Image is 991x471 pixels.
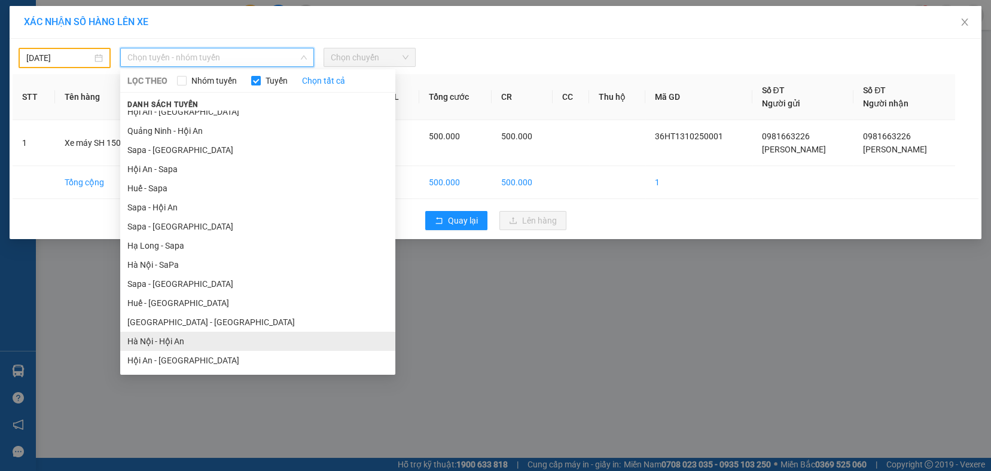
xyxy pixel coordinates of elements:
[863,99,908,108] span: Người nhận
[187,74,242,87] span: Nhóm tuyến
[120,99,206,110] span: Danh sách tuyến
[120,255,395,274] li: Hà Nội - SaPa
[120,140,395,160] li: Sapa - [GEOGRAPHIC_DATA]
[120,102,395,121] li: Hội An - [GEOGRAPHIC_DATA]
[120,121,395,140] li: Quảng Ninh - Hội An
[120,351,395,370] li: Hội An - [GEOGRAPHIC_DATA]
[55,120,149,166] td: Xe máy SH 150i
[55,166,149,199] td: Tổng cộng
[553,74,589,120] th: CC
[419,74,492,120] th: Tổng cước
[492,166,553,199] td: 500.000
[120,313,395,332] li: [GEOGRAPHIC_DATA] - [GEOGRAPHIC_DATA]
[429,131,460,141] span: 500.000
[762,131,810,141] span: 0981663226
[13,74,55,120] th: STT
[863,145,927,154] span: [PERSON_NAME]
[448,214,478,227] span: Quay lại
[55,74,149,120] th: Tên hàng
[120,332,395,351] li: Hà Nội - Hội An
[425,211,487,230] button: rollbackQuay lại
[589,74,645,120] th: Thu hộ
[5,51,99,88] span: SAPA, LÀO CAI ↔ [GEOGRAPHIC_DATA]
[762,145,826,154] span: [PERSON_NAME]
[645,74,752,120] th: Mã GD
[10,70,100,88] span: ↔ [GEOGRAPHIC_DATA]
[762,85,785,95] span: Số ĐT
[5,60,99,88] span: ↔ [GEOGRAPHIC_DATA]
[300,54,307,61] span: down
[762,99,800,108] span: Người gửi
[24,16,148,27] span: XÁC NHẬN SỐ HÀNG LÊN XE
[501,131,532,141] span: 500.000
[100,86,184,99] span: 36HT1310250001
[331,48,408,66] span: Chọn chuyến
[655,131,723,141] span: 36HT1310250001
[127,74,167,87] span: LỌC THEO
[120,160,395,179] li: Hội An - Sapa
[120,198,395,217] li: Sapa - Hội An
[120,293,395,313] li: Huế - [GEOGRAPHIC_DATA]
[499,211,566,230] button: uploadLên hàng
[13,120,55,166] td: 1
[863,131,911,141] span: 0981663226
[11,10,93,48] strong: CHUYỂN PHÁT NHANH HK BUSLINES
[863,85,886,95] span: Số ĐT
[26,51,92,65] input: 12/10/2025
[120,274,395,293] li: Sapa - [GEOGRAPHIC_DATA]
[120,179,395,198] li: Huế - Sapa
[302,74,345,87] a: Chọn tất cả
[261,74,292,87] span: Tuyến
[127,48,307,66] span: Chọn tuyến - nhóm tuyến
[120,236,395,255] li: Hạ Long - Sapa
[948,6,981,39] button: Close
[645,166,752,199] td: 1
[492,74,553,120] th: CR
[960,17,969,27] span: close
[435,216,443,226] span: rollback
[120,217,395,236] li: Sapa - [GEOGRAPHIC_DATA]
[419,166,492,199] td: 500.000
